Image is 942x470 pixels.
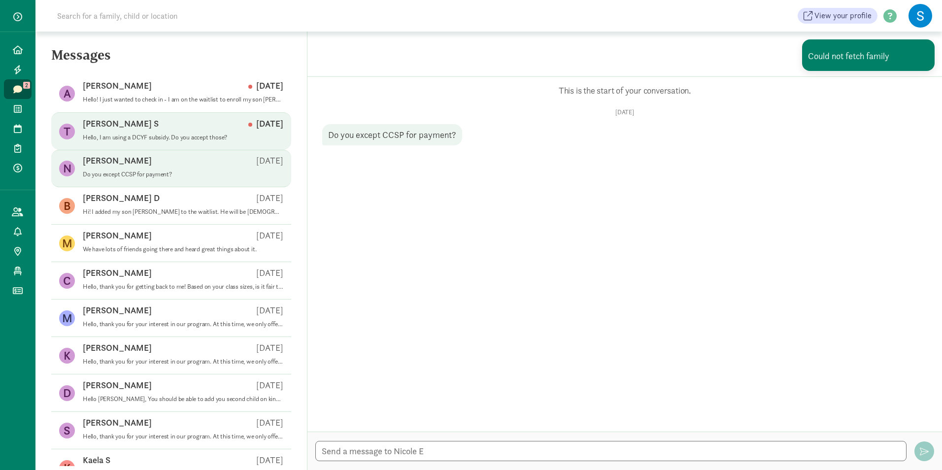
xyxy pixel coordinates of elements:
p: Hello, thank you for getting back to me! Based on your class sizes, is it fair to say that's abou... [83,283,283,291]
p: [PERSON_NAME] [83,155,152,167]
p: [DATE] [256,267,283,279]
p: Hello, thank you for your interest in our program. At this time, we only offer tours to families ... [83,433,283,440]
figure: T [59,124,75,139]
p: We have lots of friends going there and heard great things about it. [83,245,283,253]
figure: A [59,86,75,101]
p: [PERSON_NAME] [83,230,152,241]
p: Hello, thank you for your interest in our program. At this time, we only offer tours to families ... [83,320,283,328]
p: [PERSON_NAME] [83,379,152,391]
input: Search for a family, child or location [51,6,328,26]
p: [PERSON_NAME] [83,342,152,354]
figure: K [59,348,75,364]
figure: M [59,310,75,326]
p: [DATE] [256,454,283,466]
figure: N [59,161,75,176]
span: 2 [23,82,30,89]
p: Hello, thank you for your interest in our program. At this time, we only offer tours to families ... [83,358,283,366]
p: Hello, I am using a DCYF subsidy. Do you accept those? [83,134,283,141]
p: [DATE] [256,192,283,204]
p: [PERSON_NAME] D [83,192,160,204]
p: Hello [PERSON_NAME], You should be able to add you second child on kinside. If you are having tro... [83,395,283,403]
p: [DATE] [248,118,283,130]
figure: B [59,198,75,214]
figure: S [59,423,75,438]
div: Could not fetch family [802,39,935,71]
p: Kaela S [83,454,110,466]
p: [DATE] [256,342,283,354]
p: [DATE] [256,155,283,167]
div: Do you except CCSP for payment? [322,124,462,145]
p: [PERSON_NAME] [83,80,152,92]
p: [DATE] [322,108,927,116]
p: Hello! I just wanted to check in - I am on the waitlist to enroll my son [PERSON_NAME] in [DATE].... [83,96,283,103]
p: [DATE] [256,304,283,316]
p: [PERSON_NAME] [83,304,152,316]
a: 2 [4,79,32,99]
p: Do you except CCSP for payment? [83,170,283,178]
figure: C [59,273,75,289]
span: View your profile [814,10,872,22]
p: [DATE] [256,230,283,241]
p: Hi! I added my son [PERSON_NAME] to the waitlist. He will be [DEMOGRAPHIC_DATA] on [DATE]. My wif... [83,208,283,216]
figure: D [59,385,75,401]
h5: Messages [35,47,307,71]
p: [PERSON_NAME] S [83,118,159,130]
p: This is the start of your conversation. [322,85,927,97]
p: [DATE] [256,417,283,429]
figure: M [59,235,75,251]
a: View your profile [798,8,877,24]
p: [DATE] [248,80,283,92]
p: [PERSON_NAME] [83,267,152,279]
p: [DATE] [256,379,283,391]
p: [PERSON_NAME] [83,417,152,429]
